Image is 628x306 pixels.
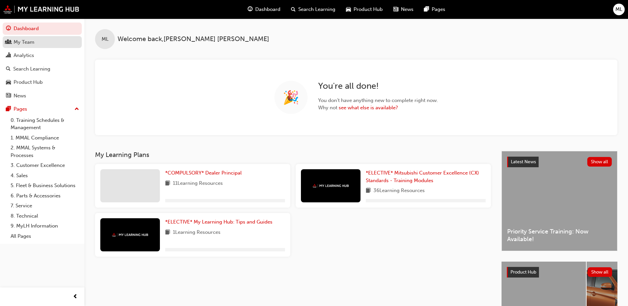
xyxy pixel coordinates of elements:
a: 6. Parts & Accessories [8,191,82,201]
a: All Pages [8,231,82,241]
a: search-iconSearch Learning [286,3,341,16]
a: *ELECTIVE* Mitsubishi Customer Excellence (CX) Standards - Training Modules [366,169,486,184]
div: News [14,92,26,100]
a: Product Hub [3,76,82,88]
span: car-icon [346,5,351,14]
a: Latest NewsShow all [507,157,612,167]
span: search-icon [6,66,11,72]
span: *ELECTIVE* Mitsubishi Customer Excellence (CX) Standards - Training Modules [366,170,479,183]
span: chart-icon [6,53,11,59]
span: *COMPULSORY* Dealer Principal [165,170,242,176]
span: news-icon [6,93,11,99]
span: prev-icon [73,293,78,301]
button: DashboardMy TeamAnalyticsSearch LearningProduct HubNews [3,21,82,103]
a: 2. MMAL Systems & Processes [8,143,82,160]
a: *ELECTIVE* My Learning Hub: Tips and Guides [165,218,275,226]
span: guage-icon [248,5,253,14]
a: 9. MyLH Information [8,221,82,231]
span: Priority Service Training: Now Available! [507,228,612,243]
a: News [3,90,82,102]
span: book-icon [165,229,170,237]
span: Search Learning [298,6,335,13]
span: 11 Learning Resources [173,179,223,188]
span: News [401,6,413,13]
a: *COMPULSORY* Dealer Principal [165,169,244,177]
span: book-icon [165,179,170,188]
a: 4. Sales [8,171,82,181]
button: ML [613,4,625,15]
span: ML [615,6,622,13]
span: Welcome back , [PERSON_NAME] [PERSON_NAME] [118,35,269,43]
a: 3. Customer Excellence [8,160,82,171]
span: pages-icon [6,106,11,112]
a: news-iconNews [388,3,419,16]
a: 0. Training Schedules & Management [8,115,82,133]
span: *ELECTIVE* My Learning Hub: Tips and Guides [165,219,272,225]
img: mmal [313,184,349,188]
div: My Team [14,38,34,46]
a: 8. Technical [8,211,82,221]
div: Product Hub [14,78,43,86]
span: 🎉 [283,94,299,101]
span: people-icon [6,39,11,45]
img: mmal [112,233,148,237]
a: 1. MMAL Compliance [8,133,82,143]
a: Product HubShow all [507,267,612,278]
span: news-icon [393,5,398,14]
div: Search Learning [13,65,50,73]
a: Latest NewsShow allPriority Service Training: Now Available! [502,151,617,251]
span: Pages [432,6,445,13]
span: You don't have anything new to complete right now. [318,97,438,104]
a: Dashboard [3,23,82,35]
div: Analytics [14,52,34,59]
span: Product Hub [354,6,383,13]
button: Pages [3,103,82,115]
span: 36 Learning Resources [373,187,425,195]
span: car-icon [6,79,11,85]
a: Analytics [3,49,82,62]
a: car-iconProduct Hub [341,3,388,16]
span: Why not [318,104,438,112]
div: Pages [14,105,27,113]
button: Show all [588,267,612,277]
a: see what else is available? [339,105,398,111]
span: book-icon [366,187,371,195]
a: pages-iconPages [419,3,451,16]
h2: You're all done! [318,81,438,91]
h3: My Learning Plans [95,151,491,159]
span: Dashboard [255,6,280,13]
span: up-icon [74,105,79,114]
span: ML [102,35,109,43]
a: 5. Fleet & Business Solutions [8,180,82,191]
a: My Team [3,36,82,48]
span: guage-icon [6,26,11,32]
span: Product Hub [510,269,536,275]
span: search-icon [291,5,296,14]
span: Latest News [511,159,536,165]
a: Search Learning [3,63,82,75]
a: 7. Service [8,201,82,211]
span: 1 Learning Resources [173,229,220,237]
span: pages-icon [424,5,429,14]
a: guage-iconDashboard [242,3,286,16]
button: Show all [587,157,612,167]
img: mmal [3,5,79,14]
